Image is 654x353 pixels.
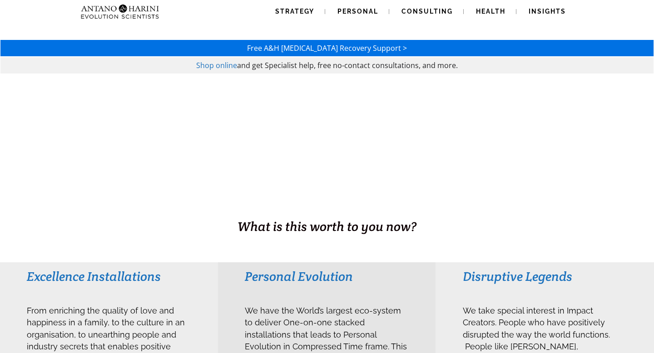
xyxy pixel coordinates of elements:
[237,60,458,70] span: and get Specialist help, free no-contact consultations, and more.
[529,8,566,15] span: Insights
[27,268,191,284] h3: Excellence Installations
[401,8,453,15] span: Consulting
[247,43,407,53] a: Free A&H [MEDICAL_DATA] Recovery Support >
[476,8,505,15] span: Health
[1,198,653,217] h1: BUSINESS. HEALTH. Family. Legacy
[238,218,416,235] span: What is this worth to you now?
[337,8,378,15] span: Personal
[196,60,237,70] a: Shop online
[245,268,409,284] h3: Personal Evolution
[275,8,314,15] span: Strategy
[463,268,627,284] h3: Disruptive Legends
